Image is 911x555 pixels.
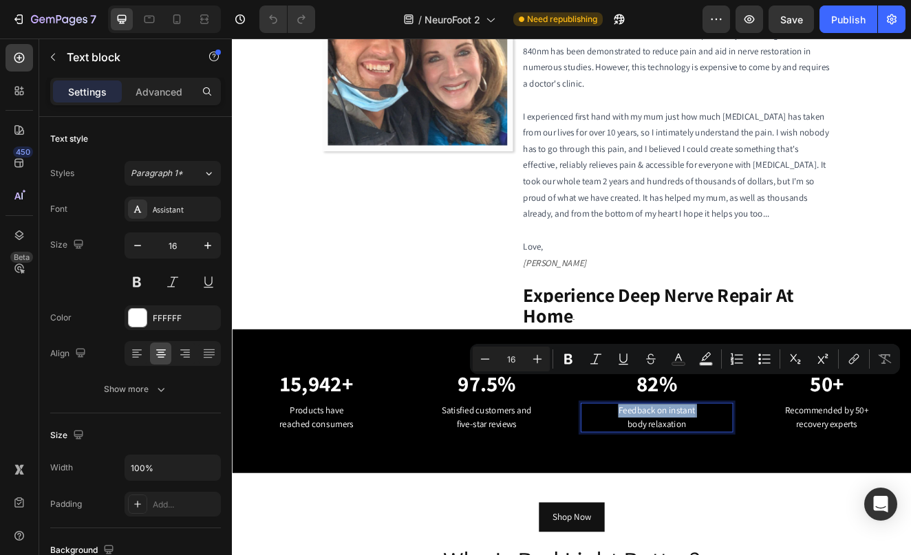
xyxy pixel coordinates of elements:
[67,49,184,65] p: Text block
[104,382,168,396] div: Show more
[527,13,597,25] span: Need republishing
[819,6,877,33] button: Publish
[354,246,378,260] span: Love,
[50,426,87,445] div: Size
[153,499,217,511] div: Add...
[10,403,195,437] h2: 15,942+
[219,444,401,477] p: Satisfied customers and five-star reviews
[769,6,814,33] button: Save
[217,443,403,479] div: Rich Text Editor. Editing area: main
[425,12,480,27] span: NeuroFoot 2
[136,85,182,99] p: Advanced
[425,444,608,477] p: Feedback on instant body relaxation
[50,498,82,510] div: Padding
[12,444,194,477] p: Products have reached consumers
[831,12,866,27] div: Publish
[125,455,220,480] input: Auto
[425,404,608,436] p: 82%
[125,161,221,186] button: Paragraph 1*
[10,252,33,263] div: Beta
[50,312,72,324] div: Color
[50,461,73,474] div: Width
[632,404,815,436] p: 50+
[418,12,422,27] span: /
[68,85,107,99] p: Settings
[13,146,33,157] div: 450
[90,11,96,28] p: 7
[354,87,725,221] span: I experienced first hand with my mum just how much [MEDICAL_DATA] has taken from our lives for ov...
[6,6,103,33] button: 7
[50,167,74,179] div: Styles
[50,345,89,363] div: Align
[424,443,609,479] div: Rich Text Editor. Editing area: main
[219,404,401,436] p: 97.5%
[354,296,683,352] strong: Experience Deep Nerve Repair At Home
[780,14,803,25] span: Save
[864,488,897,521] div: Open Intercom Messenger
[131,167,183,179] span: Paragraph 1*
[354,265,431,280] i: [PERSON_NAME]
[50,236,87,254] div: Size
[50,377,221,402] button: Show more
[153,204,217,216] div: Assistant
[50,203,67,215] div: Font
[50,133,88,145] div: Text style
[153,312,217,325] div: FFFFFF
[232,39,911,555] iframe: Design area
[259,6,315,33] div: Undo/Redo
[470,344,900,374] div: Editor contextual toolbar
[632,444,815,477] p: Recommended by 50+ recovery experts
